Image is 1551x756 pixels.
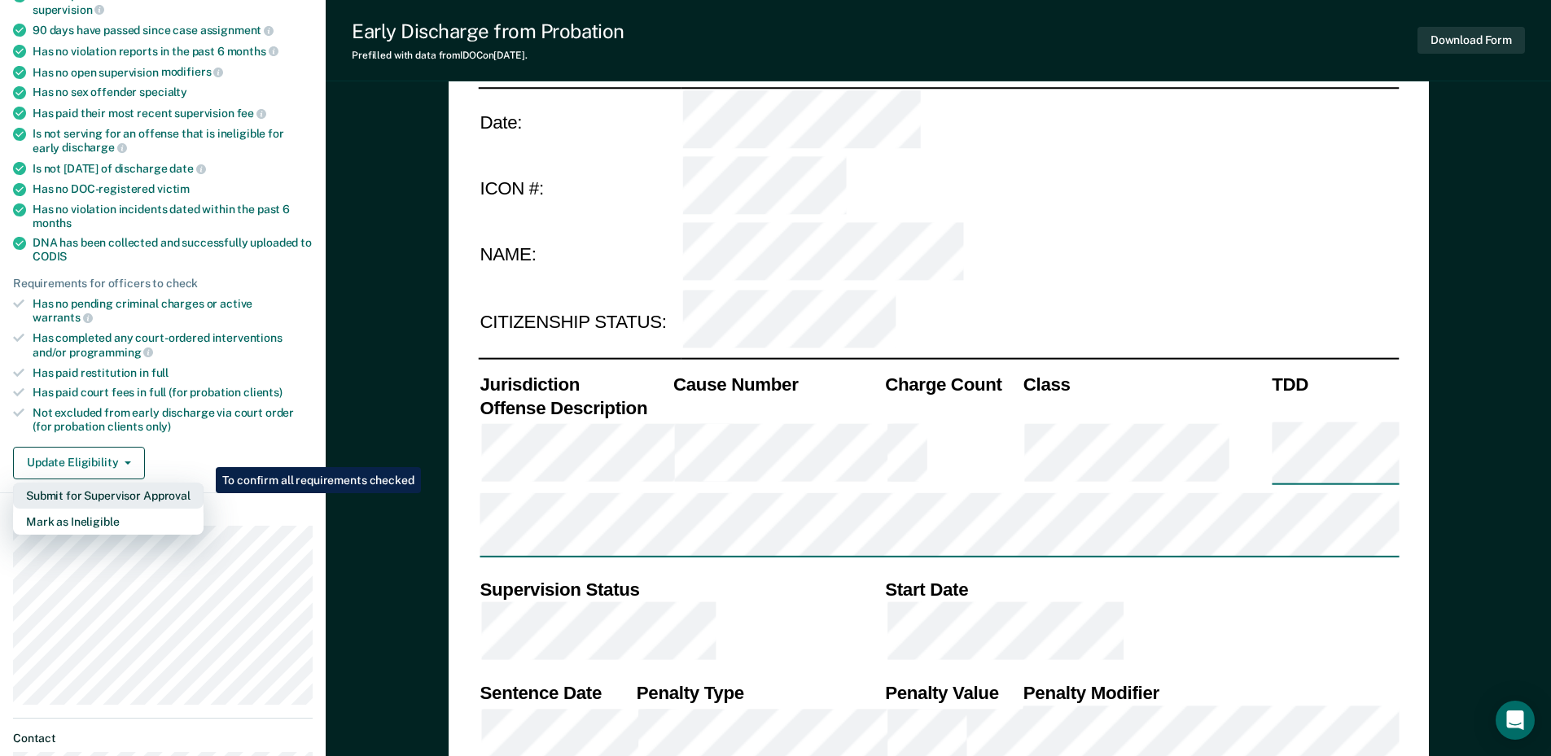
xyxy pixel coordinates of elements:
[33,106,313,120] div: Has paid their most recent supervision
[883,578,1399,601] th: Start Date
[33,331,313,359] div: Has completed any court-ordered interventions and/or
[478,373,672,396] th: Jurisdiction
[146,420,171,433] span: only)
[478,681,634,705] th: Sentence Date
[169,162,205,175] span: date
[33,3,104,16] span: supervision
[33,44,313,59] div: Has no violation reports in the past 6
[1417,27,1525,54] button: Download Form
[33,203,313,230] div: Has no violation incidents dated within the past 6
[478,288,681,355] td: CITIZENSHIP STATUS:
[62,141,127,154] span: discharge
[33,23,313,37] div: 90 days have passed since case
[69,346,153,359] span: programming
[33,311,93,324] span: warrants
[478,396,672,420] th: Offense Description
[33,366,313,380] div: Has paid restitution in
[883,681,1022,705] th: Penalty Value
[151,366,169,379] span: full
[237,107,266,120] span: fee
[33,250,67,263] span: CODIS
[1021,373,1269,396] th: Class
[33,297,313,325] div: Has no pending criminal charges or active
[13,732,313,745] dt: Contact
[13,277,313,291] div: Requirements for officers to check
[478,155,681,221] td: ICON #:
[200,24,274,37] span: assignment
[13,447,145,479] button: Update Eligibility
[883,373,1022,396] th: Charge Count
[161,65,224,78] span: modifiers
[33,161,313,176] div: Is not [DATE] of discharge
[352,50,624,61] div: Prefilled with data from IDOC on [DATE] .
[1021,681,1399,705] th: Penalty Modifier
[33,127,313,155] div: Is not serving for an offense that is ineligible for early
[478,578,883,601] th: Supervision Status
[478,87,681,155] td: Date:
[33,236,313,264] div: DNA has been collected and successfully uploaded to
[33,65,313,80] div: Has no open supervision
[33,182,313,196] div: Has no DOC-registered
[671,373,883,396] th: Cause Number
[13,509,204,535] button: Mark as Ineligible
[1270,373,1399,396] th: TDD
[478,221,681,288] td: NAME:
[13,483,204,509] button: Submit for Supervisor Approval
[634,681,883,705] th: Penalty Type
[227,45,278,58] span: months
[33,386,313,400] div: Has paid court fees in full (for probation
[33,85,313,99] div: Has no sex offender
[33,406,313,434] div: Not excluded from early discharge via court order (for probation clients
[157,182,190,195] span: victim
[243,386,283,399] span: clients)
[352,20,624,43] div: Early Discharge from Probation
[33,216,72,229] span: months
[1496,701,1535,740] div: Open Intercom Messenger
[139,85,187,98] span: specialty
